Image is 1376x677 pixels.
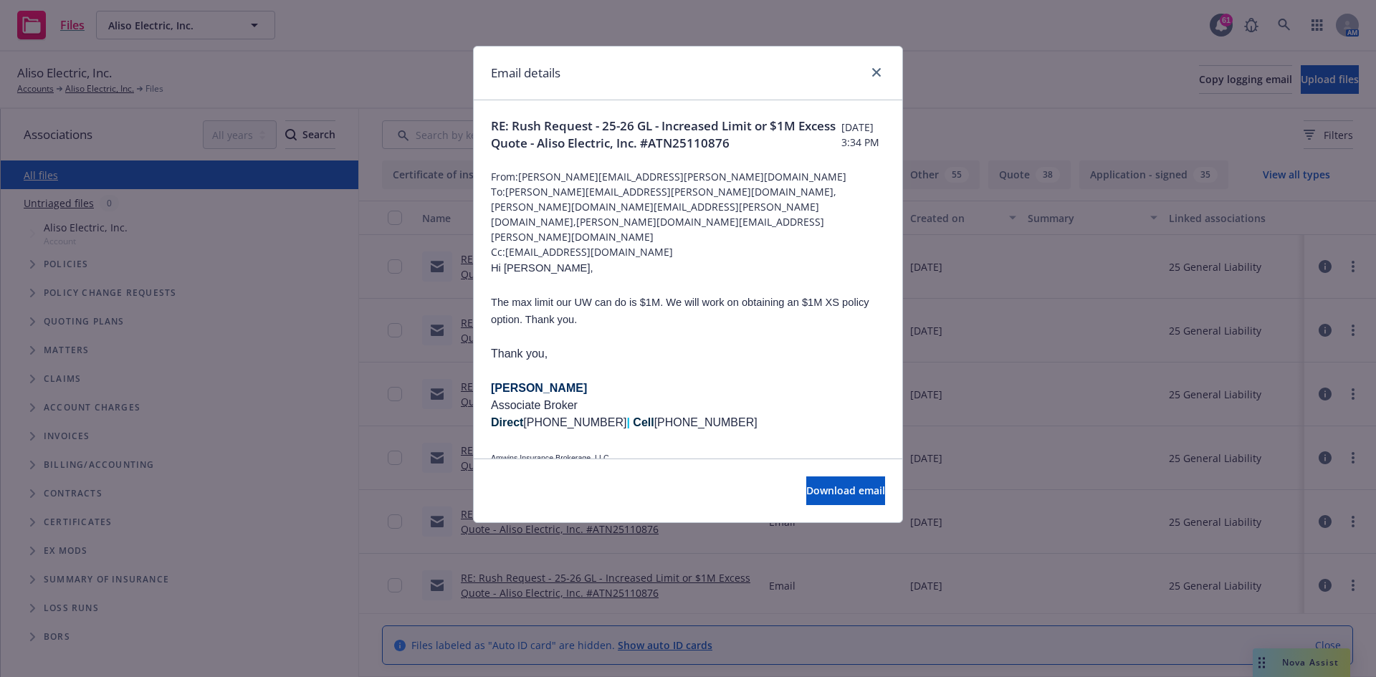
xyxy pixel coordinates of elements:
button: Download email [806,476,885,505]
span: Download email [806,484,885,497]
p: Associate Broker [491,397,885,414]
span: Cc: [EMAIL_ADDRESS][DOMAIN_NAME] [491,244,885,259]
p: [PHONE_NUMBER] [PHONE_NUMBER] [491,414,885,431]
span: Amwins Insurance Brokerage, LLC [491,453,609,462]
span: | [626,416,629,428]
span: [PERSON_NAME] [491,382,587,394]
span: Cell [633,416,654,428]
span: Direct [491,416,523,428]
h1: Email details [491,64,560,82]
span: RE: Rush Request - 25-26 GL - Increased Limit or $1M Excess Quote - Aliso Electric, Inc. #ATN2511... [491,117,841,152]
span: To: [PERSON_NAME][EMAIL_ADDRESS][PERSON_NAME][DOMAIN_NAME],[PERSON_NAME][DOMAIN_NAME][EMAIL_ADDRE... [491,184,885,244]
p: Thank you, [491,345,885,362]
span: [DATE] 3:34 PM [841,120,885,150]
a: close [868,64,885,81]
span: Hi [PERSON_NAME], [491,262,593,274]
span: From: [PERSON_NAME][EMAIL_ADDRESS][PERSON_NAME][DOMAIN_NAME] [491,169,885,184]
span: The max limit our UW can do is $1M. We will work on obtaining an $1M XS policy option. Thank you. [491,297,869,325]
